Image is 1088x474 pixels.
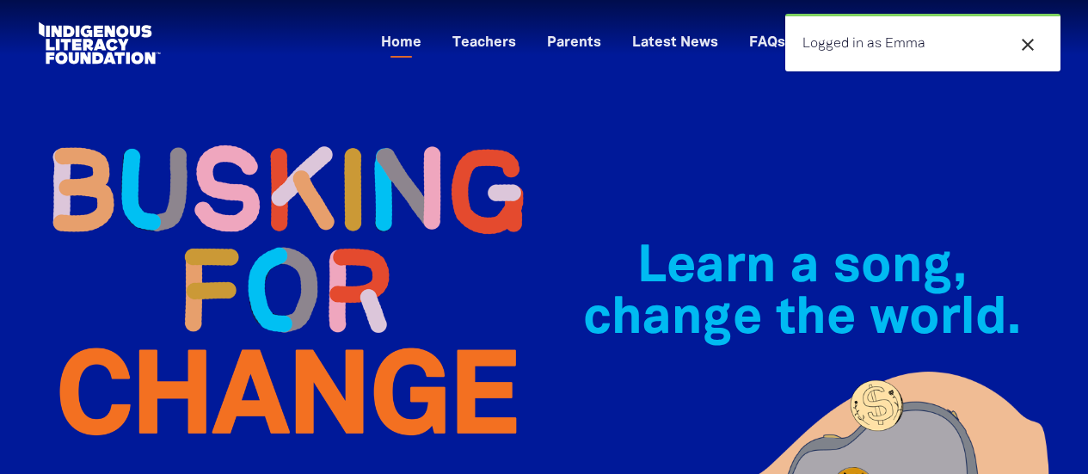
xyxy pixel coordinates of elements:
[622,29,728,58] a: Latest News
[371,29,432,58] a: Home
[785,14,1060,71] div: Logged in as Emma
[537,29,612,58] a: Parents
[583,244,1021,343] span: Learn a song, change the world.
[1012,34,1043,56] button: close
[739,29,796,58] a: FAQs
[442,29,526,58] a: Teachers
[1017,34,1038,55] i: close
